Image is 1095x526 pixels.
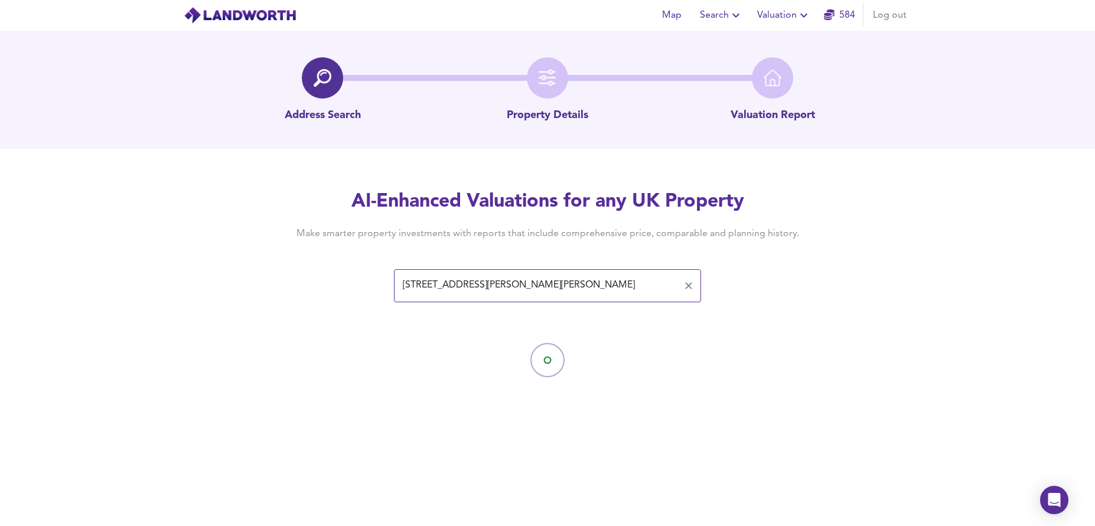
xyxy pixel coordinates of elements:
[278,227,817,240] h4: Make smarter property investments with reports that include comprehensive price, comparable and p...
[752,4,816,27] button: Valuation
[695,4,748,27] button: Search
[488,301,607,419] img: Loading...
[314,69,331,87] img: search-icon
[184,6,296,24] img: logo
[657,7,686,24] span: Map
[539,69,556,87] img: filter-icon
[285,108,361,123] p: Address Search
[399,275,678,297] input: Enter a postcode to start...
[820,4,858,27] button: 584
[653,4,690,27] button: Map
[824,7,855,24] a: 584
[1040,486,1068,514] div: Open Intercom Messenger
[757,7,811,24] span: Valuation
[680,277,697,294] button: Clear
[700,7,743,24] span: Search
[873,7,907,24] span: Log out
[278,189,817,215] h2: AI-Enhanced Valuations for any UK Property
[507,108,588,123] p: Property Details
[764,69,781,87] img: home-icon
[868,4,911,27] button: Log out
[731,108,815,123] p: Valuation Report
